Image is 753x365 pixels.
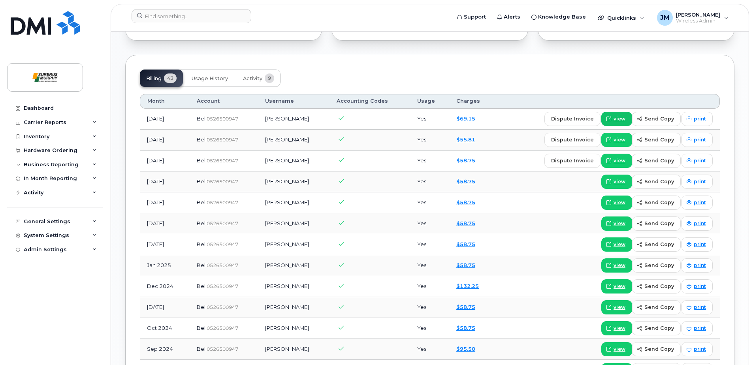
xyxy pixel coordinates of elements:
[681,154,713,168] a: print
[601,216,632,231] a: view
[614,241,625,248] span: view
[681,342,713,356] a: print
[258,109,329,130] td: [PERSON_NAME]
[681,321,713,335] a: print
[644,345,674,353] span: send copy
[456,325,475,331] a: $58.75
[551,157,594,164] span: dispute invoice
[632,258,681,273] button: send copy
[265,73,274,83] span: 9
[681,300,713,314] a: print
[140,171,190,192] td: [DATE]
[207,304,238,310] span: 0526500947
[258,276,329,297] td: [PERSON_NAME]
[449,94,496,108] th: Charges
[632,300,681,314] button: send copy
[197,178,207,184] span: Bell
[140,151,190,171] td: [DATE]
[644,157,674,164] span: send copy
[694,325,706,332] span: print
[410,130,449,151] td: Yes
[681,237,713,252] a: print
[140,318,190,339] td: Oct 2024
[592,10,650,26] div: Quicklinks
[456,157,475,164] a: $58.75
[601,133,632,147] a: view
[644,178,674,185] span: send copy
[258,130,329,151] td: [PERSON_NAME]
[681,196,713,210] a: print
[614,283,625,290] span: view
[614,262,625,269] span: view
[614,199,625,206] span: view
[614,325,625,332] span: view
[197,304,207,310] span: Bell
[681,258,713,273] a: print
[410,255,449,276] td: Yes
[207,137,238,143] span: 0526500947
[538,13,586,21] span: Knowledge Base
[207,116,238,122] span: 0526500947
[601,279,632,294] a: view
[456,262,475,268] a: $58.75
[456,136,475,143] a: $55.81
[644,282,674,290] span: send copy
[632,216,681,231] button: send copy
[207,346,238,352] span: 0526500947
[681,133,713,147] a: print
[197,199,207,205] span: Bell
[456,241,475,247] a: $58.75
[140,192,190,213] td: [DATE]
[551,115,594,122] span: dispute invoice
[410,151,449,171] td: Yes
[456,115,475,122] a: $69.15
[694,262,706,269] span: print
[644,324,674,332] span: send copy
[197,262,207,268] span: Bell
[694,136,706,143] span: print
[676,18,720,24] span: Wireless Admin
[681,279,713,294] a: print
[601,258,632,273] a: view
[258,234,329,255] td: [PERSON_NAME]
[644,241,674,248] span: send copy
[694,115,706,122] span: print
[410,339,449,360] td: Yes
[207,158,238,164] span: 0526500947
[207,325,238,331] span: 0526500947
[694,304,706,311] span: print
[140,276,190,297] td: Dec 2024
[258,213,329,234] td: [PERSON_NAME]
[551,136,594,143] span: dispute invoice
[207,179,238,184] span: 0526500947
[410,213,449,234] td: Yes
[676,11,720,18] span: [PERSON_NAME]
[207,199,238,205] span: 0526500947
[632,342,681,356] button: send copy
[464,13,486,21] span: Support
[614,178,625,185] span: view
[694,346,706,353] span: print
[607,15,636,21] span: Quicklinks
[694,199,706,206] span: print
[410,94,449,108] th: Usage
[456,178,475,184] a: $58.75
[258,151,329,171] td: [PERSON_NAME]
[410,192,449,213] td: Yes
[614,346,625,353] span: view
[258,297,329,318] td: [PERSON_NAME]
[192,75,228,82] span: Usage History
[197,325,207,331] span: Bell
[258,255,329,276] td: [PERSON_NAME]
[632,196,681,210] button: send copy
[207,241,238,247] span: 0526500947
[410,109,449,130] td: Yes
[694,283,706,290] span: print
[601,196,632,210] a: view
[190,94,258,108] th: Account
[526,9,591,25] a: Knowledge Base
[140,297,190,318] td: [DATE]
[197,283,207,289] span: Bell
[644,136,674,143] span: send copy
[207,220,238,226] span: 0526500947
